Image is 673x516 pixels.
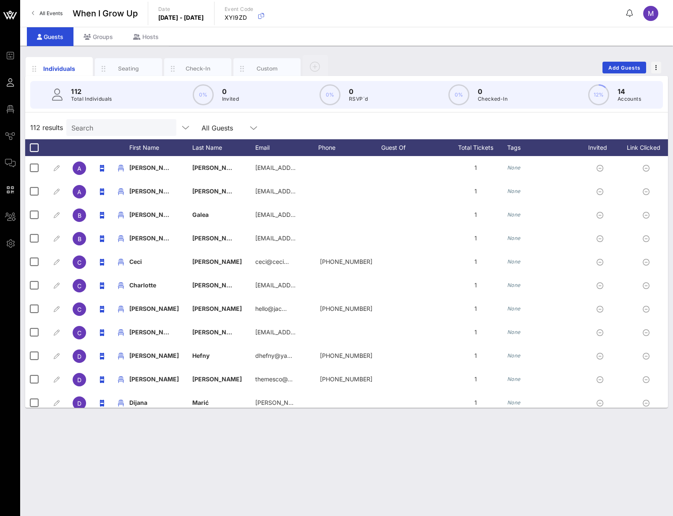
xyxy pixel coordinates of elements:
[77,329,81,336] span: C
[507,282,521,288] i: None
[129,258,142,265] span: Ceci
[255,250,289,274] p: ceci@ceci…
[255,139,318,156] div: Email
[129,139,192,156] div: First Name
[77,188,81,195] span: A
[444,321,507,344] div: 1
[78,235,81,242] span: B
[71,95,112,103] p: Total Individuals
[444,227,507,250] div: 1
[507,188,521,194] i: None
[618,95,641,103] p: Accounts
[618,86,641,96] p: 14
[192,211,209,218] span: Galea
[158,5,204,13] p: Date
[444,391,507,414] div: 1
[507,139,579,156] div: Tags
[192,328,242,336] span: [PERSON_NAME]
[320,258,372,265] span: +19176607604
[77,165,81,172] span: A
[196,119,264,136] div: All Guests
[77,353,81,360] span: D
[225,13,254,22] p: XYI9ZD
[608,65,641,71] span: Add Guests
[602,62,646,73] button: Add Guests
[648,9,654,18] span: M
[478,86,508,96] p: 0
[507,164,521,171] i: None
[249,65,286,73] div: Custom
[255,211,356,218] span: [EMAIL_ADDRESS][DOMAIN_NAME]
[158,13,204,22] p: [DATE] - [DATE]
[255,188,356,195] span: [EMAIL_ADDRESS][DOMAIN_NAME]
[444,203,507,227] div: 1
[192,305,242,312] span: [PERSON_NAME]
[507,305,521,312] i: None
[192,281,242,289] span: [PERSON_NAME]
[507,352,521,359] i: None
[73,27,123,46] div: Groups
[222,86,239,96] p: 0
[192,352,209,359] span: Hefny
[73,7,138,20] span: When I Grow Up
[507,235,521,241] i: None
[129,281,156,289] span: Charlotte
[192,375,242,383] span: [PERSON_NAME]
[255,164,356,171] span: [EMAIL_ADDRESS][DOMAIN_NAME]
[255,399,405,406] span: [PERSON_NAME][EMAIL_ADDRESS][DOMAIN_NAME]
[30,122,63,133] span: 112 results
[222,95,239,103] p: Invited
[192,235,242,242] span: [PERSON_NAME]
[255,235,356,242] span: [EMAIL_ADDRESS][DOMAIN_NAME]
[129,235,179,242] span: [PERSON_NAME]
[77,282,81,289] span: C
[507,376,521,382] i: None
[225,5,254,13] p: Event Code
[444,180,507,203] div: 1
[478,95,508,103] p: Checked-In
[255,328,356,336] span: [EMAIL_ADDRESS][DOMAIN_NAME]
[320,375,372,383] span: +201223224970
[129,188,179,195] span: [PERSON_NAME]
[192,188,242,195] span: [PERSON_NAME]
[444,156,507,180] div: 1
[27,7,68,20] a: All Events
[192,258,242,265] span: [PERSON_NAME]
[318,139,381,156] div: Phone
[507,399,521,406] i: None
[77,376,81,383] span: D
[507,258,521,265] i: None
[444,344,507,367] div: 1
[41,64,78,73] div: Individuals
[27,27,73,46] div: Guests
[129,305,179,312] span: [PERSON_NAME]
[444,367,507,391] div: 1
[444,297,507,321] div: 1
[255,281,356,289] span: [EMAIL_ADDRESS][DOMAIN_NAME]
[192,399,209,406] span: Marić
[129,352,179,359] span: [PERSON_NAME]
[507,329,521,335] i: None
[129,164,179,171] span: [PERSON_NAME]
[444,139,507,156] div: Total Tickets
[507,211,521,218] i: None
[77,259,81,266] span: C
[129,328,179,336] span: [PERSON_NAME]
[320,305,372,312] span: +19047429167
[255,344,292,367] p: dhefny@ya…
[643,6,658,21] div: M
[255,367,293,391] p: themesco@…
[444,274,507,297] div: 1
[129,375,179,383] span: [PERSON_NAME]
[255,297,287,321] p: hello@jac…
[444,250,507,274] div: 1
[349,95,368,103] p: RSVP`d
[179,65,217,73] div: Check-In
[123,27,169,46] div: Hosts
[129,399,147,406] span: Dijana
[77,400,81,407] span: D
[78,212,81,219] span: B
[349,86,368,96] p: 0
[39,10,63,16] span: All Events
[110,65,147,73] div: Seating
